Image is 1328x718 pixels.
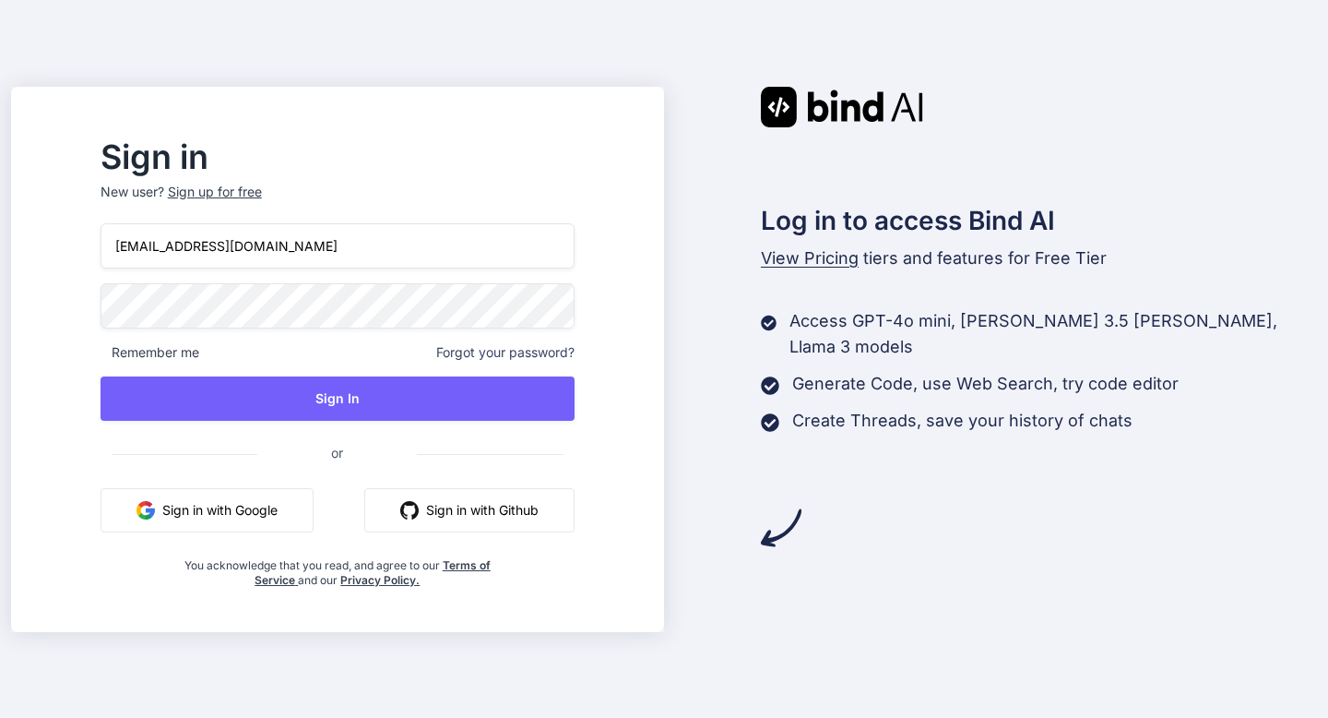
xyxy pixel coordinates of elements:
span: Remember me [101,343,199,362]
h2: Sign in [101,142,575,172]
p: Generate Code, use Web Search, try code editor [792,371,1179,397]
p: Access GPT-4o mini, [PERSON_NAME] 3.5 [PERSON_NAME], Llama 3 models [789,308,1317,360]
a: Privacy Policy. [340,573,420,587]
h2: Log in to access Bind AI [761,201,1318,240]
img: github [400,501,419,520]
div: Sign up for free [168,183,262,201]
div: You acknowledge that you read, and agree to our and our [179,547,495,588]
button: Sign In [101,377,575,421]
img: google [136,501,155,520]
span: View Pricing [761,248,859,268]
button: Sign in with Google [101,488,314,533]
p: Create Threads, save your history of chats [792,408,1132,434]
p: New user? [101,183,575,223]
button: Sign in with Github [364,488,575,533]
span: or [257,430,417,475]
span: Forgot your password? [436,343,575,362]
input: Login or Email [101,223,575,269]
a: Terms of Service [255,558,491,587]
img: arrow [761,508,801,548]
img: Bind AI logo [761,87,923,127]
p: tiers and features for Free Tier [761,245,1318,271]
